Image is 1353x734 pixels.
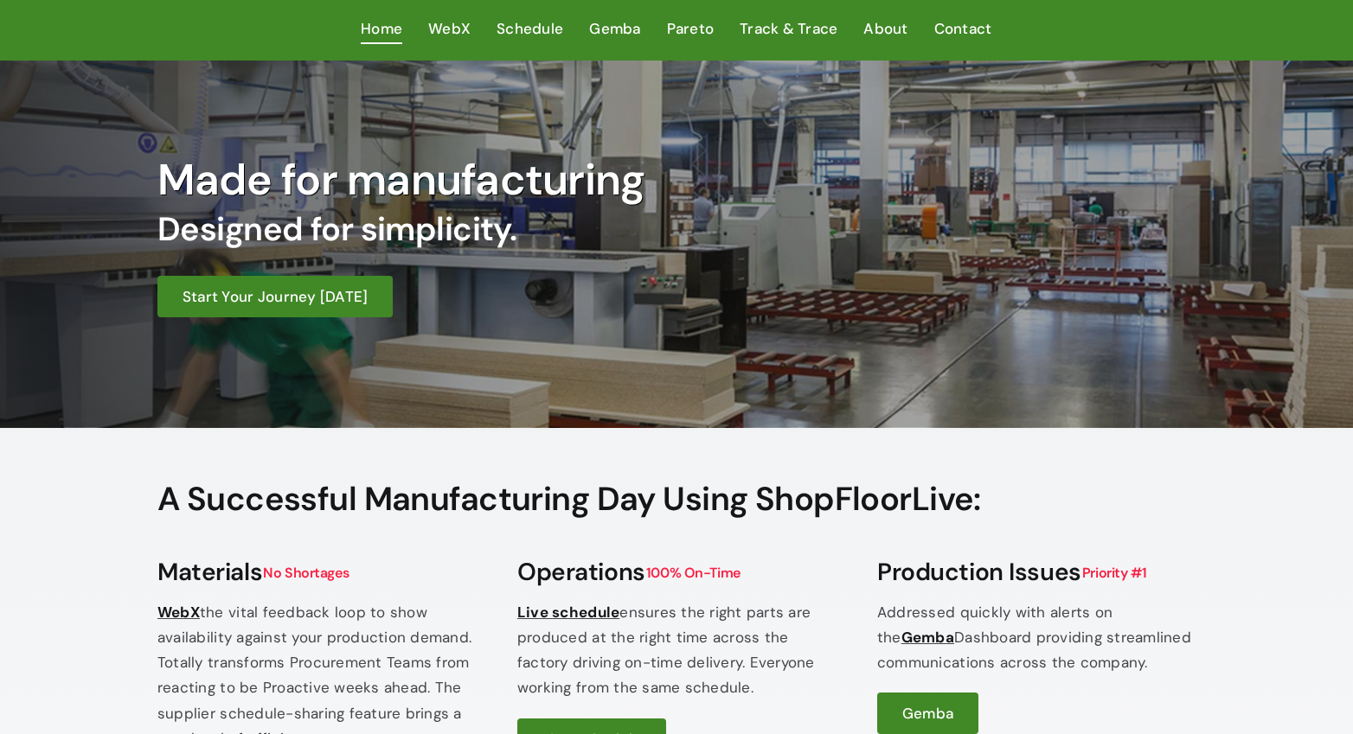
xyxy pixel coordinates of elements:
span: Pareto [667,16,715,41]
span: No Shortages [262,563,349,583]
h1: Made for manufacturing [157,154,926,206]
h3: Production Issues [877,558,1196,587]
a: Live schedule [517,603,619,622]
p: Addressed quickly with alerts on the Dashboard providing streamlined communications across the co... [877,600,1196,676]
span: Priority #1 [1081,563,1147,583]
span: Track & Trace [740,16,837,41]
a: WebX [157,603,200,622]
a: Schedule [497,16,563,43]
span: Schedule [497,16,563,41]
span: Start Your Journey [DATE] [183,287,368,306]
span: About [863,16,907,41]
a: Track & Trace [740,16,837,43]
a: Contact [934,16,992,43]
p: ensures the right parts are produced at the right time across the factory driving on-time deliver... [517,600,836,701]
a: WebX [428,16,471,43]
span: Using ShopFloorLive: [663,477,981,520]
h3: Operations [517,558,836,587]
span: 100% On-Time [645,563,741,583]
span: WebX [428,16,471,41]
span: Gemba [902,704,953,723]
a: Gemba [901,628,954,647]
h2: Designed for simplicity. [157,210,926,250]
a: Gemba [877,693,978,734]
span: A Successful Manufacturing Day [157,480,656,520]
h3: Materials [157,558,476,587]
a: Home [361,16,402,43]
a: Start Your Journey [DATE] [157,276,393,317]
a: Pareto [667,16,715,43]
span: Gemba [589,16,640,41]
a: Gemba [589,16,640,43]
span: Home [361,16,402,41]
span: Contact [934,16,992,41]
a: About [863,16,907,43]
